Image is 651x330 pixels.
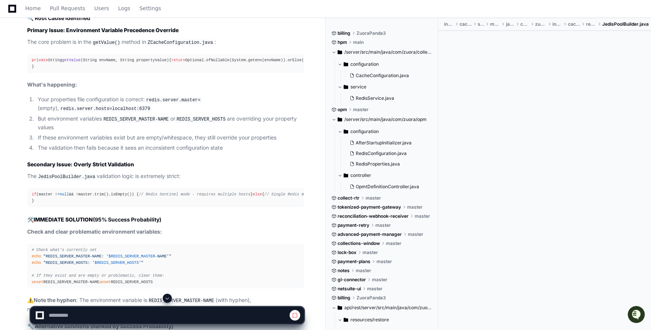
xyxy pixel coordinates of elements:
[356,95,394,101] span: RedisService.java
[344,127,348,136] svg: Directory
[338,240,380,246] span: collections-window
[356,268,371,274] span: master
[460,21,472,27] span: cache
[338,231,402,237] span: advanced-payment-manager
[43,254,171,259] span: "REDIS_SERVER_MASTER-NAME: ' -NAME'"
[338,39,347,45] span: hpm
[338,213,409,219] span: reconciliation-webhook-receiver
[478,21,484,27] span: src
[344,116,427,122] span: /server/src/main/java/com/zuora/opm
[27,216,304,223] h2: 🛠️ (95% Success Probability)
[520,21,529,27] span: com
[332,46,432,58] button: /server/src/main/java/com/zuora/collect/hpm
[366,195,381,201] span: master
[99,280,111,284] span: unset
[32,192,36,197] span: if
[347,93,428,104] button: RedisService.java
[353,107,369,113] span: master
[75,79,91,85] span: Pylon
[344,60,348,69] svg: Directory
[32,247,299,286] div: REDIS_SERVER_MASTER-NAME REDIS_SERVER_HOSTS
[27,38,304,47] p: The core problem is in the method in :
[26,56,124,64] div: Start new chat
[264,192,376,197] span: // Single Redis mode - requires EXACTLY one host
[338,169,432,181] button: controller
[43,260,143,265] span: "REDIS_SERVER_HOSTS: ' '"
[34,216,93,223] strong: IMMEDIATE SOLUTION
[552,21,562,27] span: infra
[32,254,41,259] span: echo
[108,254,155,259] span: $REDIS_SERVER_MASTER
[94,260,139,265] span: $REDIS_SERVER_HOSTS
[102,116,170,123] code: REDIS_SERVER_MASTER-NAME
[356,73,409,79] span: CacheConfiguration.java
[332,113,432,125] button: /server/src/main/java/com/zuora/opm
[444,21,454,27] span: infra
[32,191,299,204] div: (master != && !master.trim().isEmpty()) { } { checkArgument( .hosts.size() == , ); }
[35,144,304,152] li: The validation then fails because it sees an inconsistent configuration state
[338,222,369,228] span: payment-retry
[27,81,77,88] strong: What's happening:
[375,222,391,228] span: master
[363,249,378,256] span: master
[27,172,304,181] p: The validation logic is extremely strict:
[338,268,350,274] span: notes
[171,58,185,62] span: return
[26,64,110,70] div: We're offline, but we'll be back soon!
[80,58,169,62] span: (String envName, String propertyValue)
[356,184,419,190] span: OpmtDefinitionController.java
[50,6,85,11] span: Pull Requests
[356,140,412,146] span: AfterStartupInitializer.java
[344,49,432,55] span: /server/src/main/java/com/zuora/collect/hpm
[338,30,350,36] span: billing
[8,30,137,42] div: Welcome
[25,6,41,11] span: Home
[27,14,304,22] h2: 🔍 Root Cause Identified
[602,21,649,27] span: JedisPoolBuilder.java
[32,58,48,62] span: private
[347,181,428,192] button: OpmtDefinitionController.java
[118,6,130,11] span: Logs
[146,39,214,46] code: ZCacheConfiguration.java
[62,58,80,62] span: getValue
[338,58,432,70] button: configuration
[32,57,299,70] div: String { Optional.ofNullable(System.getenv(envName)).orElse(propertyValue); }
[350,61,379,67] span: configuration
[27,161,134,167] strong: Secondary Issue: Overly Strict Validation
[338,115,342,124] svg: Directory
[27,27,179,33] strong: Primary Issue: Environment Variable Precedence Override
[139,6,161,11] span: Settings
[338,249,356,256] span: lock-box
[338,81,432,93] button: service
[350,129,379,135] span: configuration
[60,192,69,197] span: null
[8,8,23,23] img: PlayerZero
[347,138,428,148] button: AfterStartupInitializer.java
[350,84,366,90] span: service
[145,97,202,104] code: redis.server.master=
[338,259,370,265] span: payment-plans
[350,172,371,178] span: controller
[535,21,546,27] span: zuora
[347,159,428,169] button: RedisProperties.java
[32,260,41,265] span: echo
[27,228,162,235] strong: Check and clear problematic environment variables:
[35,133,304,142] li: If these environment variables exist but are empty/whitespace, they still override your properties
[253,192,262,197] span: else
[356,150,407,156] span: RedisConfiguration.java
[490,21,500,27] span: main
[506,21,514,27] span: java
[356,30,386,36] span: ZuoraPanda3
[568,21,580,27] span: cache
[59,105,152,112] code: redis.server.hosts=localhost:6379
[344,82,348,91] svg: Directory
[353,39,364,45] span: main
[347,148,428,159] button: RedisConfiguration.java
[586,21,596,27] span: redis
[408,231,423,237] span: master
[32,280,43,284] span: unset
[32,273,164,278] span: # If they exist and are empty or problematic, clear them:
[37,174,97,180] code: JedisPoolBuilder.java
[347,70,428,81] button: CacheConfiguration.java
[386,240,401,246] span: master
